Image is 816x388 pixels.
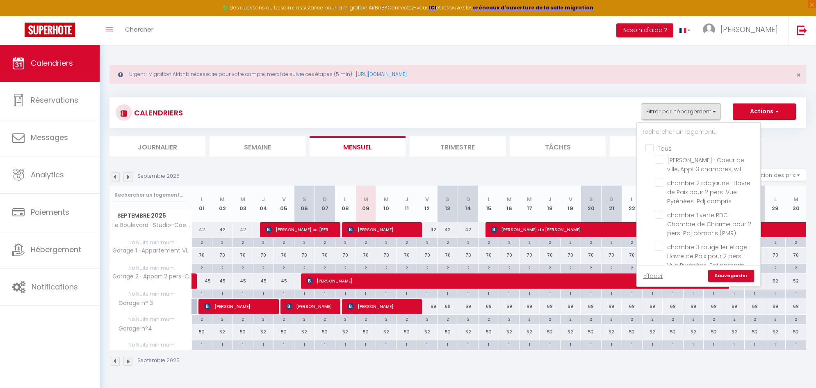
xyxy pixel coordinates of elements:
[540,186,560,222] th: 18
[491,222,793,237] span: [PERSON_NAME] de [PERSON_NAME]
[31,58,73,68] span: Calendriers
[479,238,499,246] div: 2
[119,16,160,45] a: Chercher
[765,186,786,222] th: 29
[232,273,253,289] div: 45
[499,186,520,222] th: 16
[294,264,315,271] div: 2
[232,222,253,237] div: 42
[31,95,78,105] span: Réservations
[376,315,396,323] div: 2
[684,315,704,323] div: 2
[765,238,785,246] div: 2
[356,315,376,323] div: 2
[765,248,786,263] div: 70
[520,248,540,263] div: 70
[363,195,368,203] abbr: M
[397,248,417,263] div: 70
[796,71,801,79] button: Close
[417,222,438,237] div: 42
[212,264,232,271] div: 2
[274,273,294,289] div: 45
[520,324,540,340] div: 52
[581,248,601,263] div: 70
[192,273,212,289] div: 45
[335,248,356,263] div: 70
[499,324,520,340] div: 52
[561,264,581,271] div: 2
[356,324,376,340] div: 52
[520,315,540,323] div: 2
[310,136,406,156] li: Mensuel
[540,299,560,314] div: 69
[356,186,376,222] th: 09
[643,271,663,280] a: Effacer
[315,264,335,271] div: 2
[458,315,478,323] div: 2
[458,289,478,297] div: 1
[294,248,315,263] div: 70
[429,4,436,11] strong: ICI
[540,315,560,323] div: 2
[274,248,294,263] div: 70
[110,289,191,298] span: Nb Nuits minimum
[356,248,376,263] div: 70
[458,186,479,222] th: 14
[438,299,458,314] div: 69
[479,324,499,340] div: 52
[294,289,315,297] div: 1
[560,324,581,340] div: 52
[233,238,253,246] div: 2
[274,238,294,246] div: 2
[111,324,154,333] span: Garage n°4
[581,238,601,246] div: 2
[458,248,479,263] div: 70
[315,289,335,297] div: 1
[561,315,581,323] div: 2
[137,172,180,180] p: Septembre 2025
[356,238,376,246] div: 2
[581,315,601,323] div: 2
[637,125,760,140] input: Rechercher un logement...
[306,273,723,289] span: [PERSON_NAME]
[274,324,294,340] div: 52
[212,248,232,263] div: 70
[745,315,765,323] div: 2
[540,324,560,340] div: 52
[499,248,520,263] div: 70
[315,315,335,323] div: 2
[507,195,512,203] abbr: M
[110,210,191,222] span: Septembre 2025
[232,186,253,222] th: 03
[458,324,479,340] div: 52
[479,248,499,263] div: 70
[232,324,253,340] div: 52
[473,4,593,11] strong: créneaux d'ouverture de la salle migration
[212,273,232,289] div: 45
[602,264,622,271] div: 2
[601,186,622,222] th: 21
[631,195,633,203] abbr: L
[233,289,253,297] div: 1
[232,248,253,263] div: 70
[581,289,601,297] div: 1
[724,289,744,297] div: 1
[663,324,683,340] div: 52
[253,248,274,263] div: 70
[405,195,408,203] abbr: J
[488,195,490,203] abbr: L
[458,238,478,246] div: 2
[315,248,335,263] div: 70
[204,298,273,314] span: [PERSON_NAME]
[335,264,356,271] div: 2
[212,289,232,297] div: 1
[356,71,407,78] a: [URL][DOMAIN_NAME]
[786,299,806,314] div: 69
[397,238,417,246] div: 2
[110,238,191,247] span: Nb Nuits minimum
[642,299,663,314] div: 69
[417,289,437,297] div: 1
[323,195,327,203] abbr: D
[663,289,683,297] div: 1
[520,289,540,297] div: 1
